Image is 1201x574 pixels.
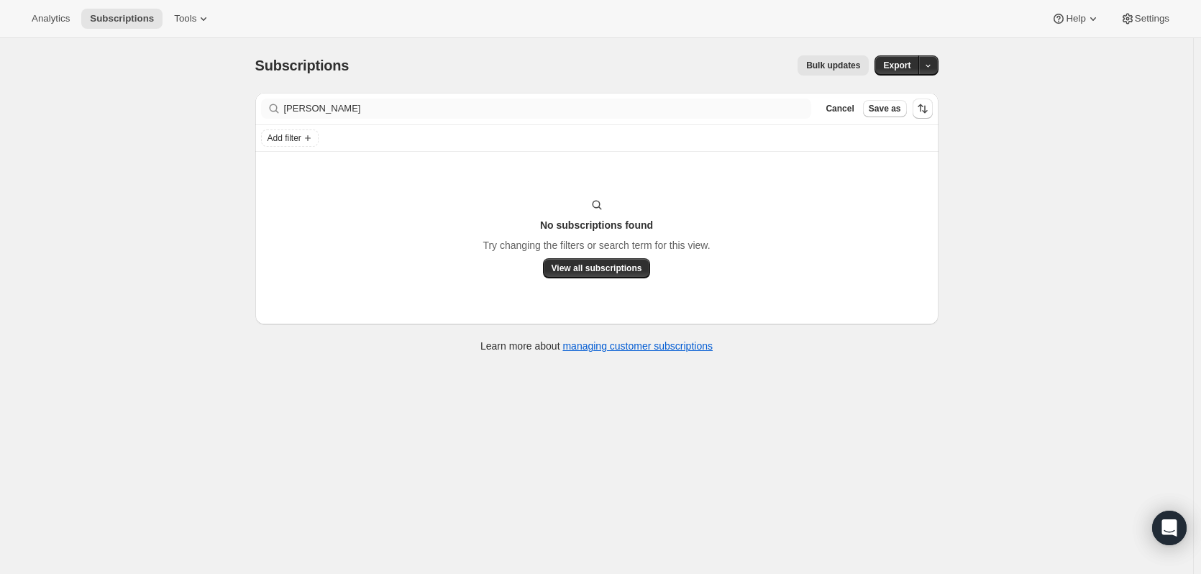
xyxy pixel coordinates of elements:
[32,13,70,24] span: Analytics
[483,238,710,252] p: Try changing the filters or search term for this view.
[165,9,219,29] button: Tools
[261,129,319,147] button: Add filter
[81,9,163,29] button: Subscriptions
[174,13,196,24] span: Tools
[540,218,653,232] h3: No subscriptions found
[875,55,919,76] button: Export
[23,9,78,29] button: Analytics
[869,103,901,114] span: Save as
[820,100,859,117] button: Cancel
[826,103,854,114] span: Cancel
[284,99,812,119] input: Filter subscribers
[562,340,713,352] a: managing customer subscriptions
[1066,13,1085,24] span: Help
[806,60,860,71] span: Bulk updates
[1112,9,1178,29] button: Settings
[480,339,713,353] p: Learn more about
[1043,9,1108,29] button: Help
[913,99,933,119] button: Sort the results
[1152,511,1187,545] div: Open Intercom Messenger
[268,132,301,144] span: Add filter
[863,100,907,117] button: Save as
[883,60,910,71] span: Export
[552,263,642,274] span: View all subscriptions
[543,258,651,278] button: View all subscriptions
[90,13,154,24] span: Subscriptions
[798,55,869,76] button: Bulk updates
[255,58,350,73] span: Subscriptions
[1135,13,1169,24] span: Settings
